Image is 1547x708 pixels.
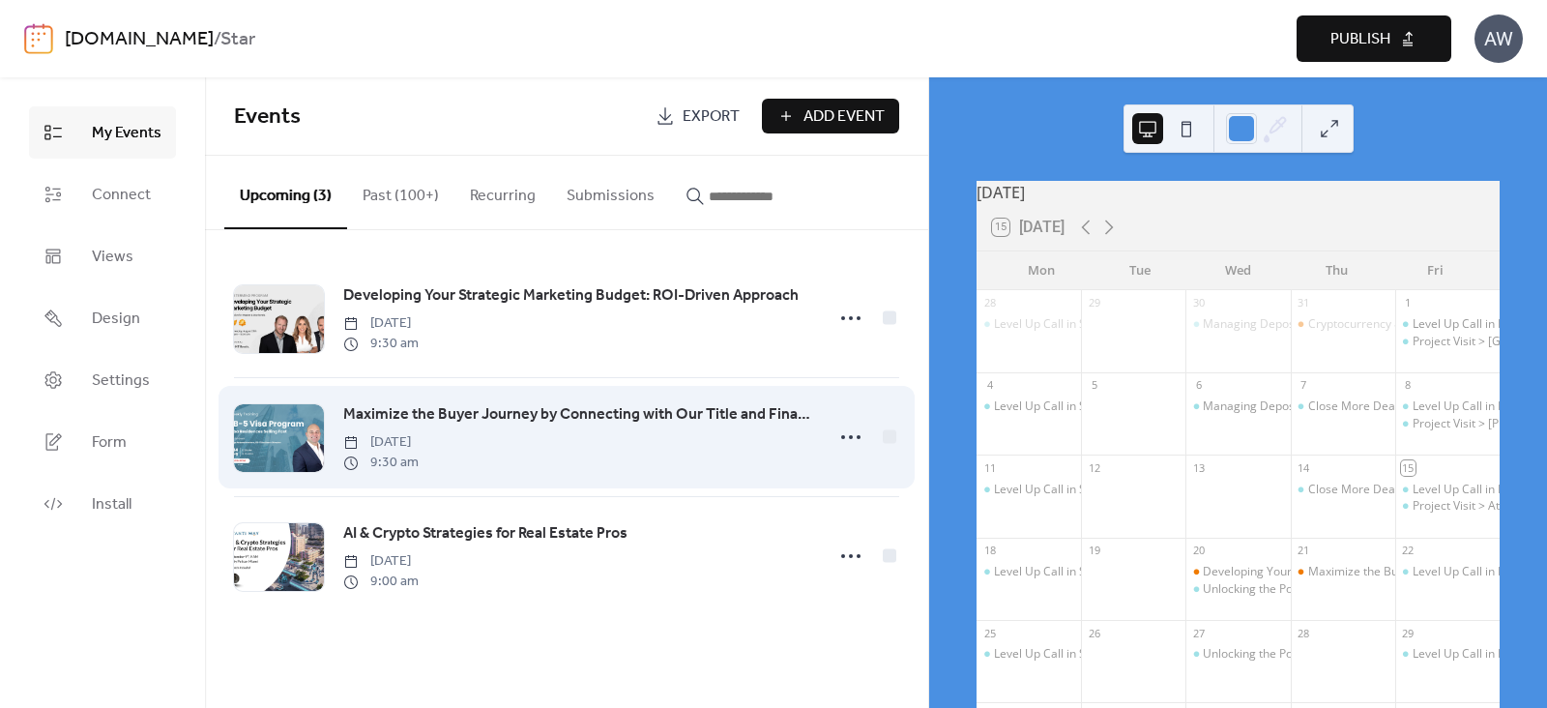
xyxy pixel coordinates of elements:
[1297,460,1311,475] div: 14
[1189,251,1288,290] div: Wed
[1413,646,1536,663] div: Level Up Call in English
[24,23,53,54] img: logo
[1291,316,1395,333] div: Cryptocurrency & Emerging Tech in Real Estate
[803,105,885,129] span: Add Event
[1185,581,1290,598] div: Unlocking the Power of the Listing Center in Avex in English
[1395,416,1500,432] div: Project Visit > Viceroy Brickell
[982,626,997,640] div: 25
[224,156,347,229] button: Upcoming (3)
[1395,482,1500,498] div: Level Up Call in English
[347,156,454,227] button: Past (100+)
[1087,544,1101,558] div: 19
[92,369,150,393] span: Settings
[1297,15,1451,62] button: Publish
[994,482,1122,498] div: Level Up Call in Spanish
[1087,378,1101,393] div: 5
[1087,460,1101,475] div: 12
[1191,378,1206,393] div: 6
[1297,544,1311,558] div: 21
[1203,316,1458,333] div: Managing Deposits & Disbursements in English
[1185,646,1290,663] div: Unlocking the Power of the Listing Center in Avex in Spanish
[1291,398,1395,415] div: Close More Deals with EB-5: Alba Residences Selling Fast in English
[343,402,812,428] a: Maximize the Buyer Journey by Connecting with Our Title and Financial Network in English
[1291,564,1395,580] div: Maximize the Buyer Journey by Connecting with Our Title and Financial Network in English
[1191,626,1206,640] div: 27
[1191,296,1206,310] div: 30
[1297,626,1311,640] div: 28
[1185,398,1290,415] div: Managing Deposits & Disbursements in Spanish
[1185,564,1290,580] div: Developing Your Strategic Marketing Budget: ROI-Driven Approach
[1191,460,1206,475] div: 13
[1330,28,1390,51] span: Publish
[29,168,176,221] a: Connect
[1297,378,1311,393] div: 7
[343,403,812,427] span: Maximize the Buyer Journey by Connecting with Our Title and Financial Network in English
[29,354,176,406] a: Settings
[1395,498,1500,515] div: Project Visit > Atelier Residences Miami
[343,572,419,592] span: 9:00 am
[977,646,1081,663] div: Level Up Call in Spanish
[977,398,1081,415] div: Level Up Call in Spanish
[92,431,127,455] span: Form
[29,230,176,282] a: Views
[343,522,628,546] span: AI & Crypto Strategies for Real Estate Pros
[977,564,1081,580] div: Level Up Call in Spanish
[29,416,176,468] a: Form
[343,283,799,309] a: Developing Your Strategic Marketing Budget: ROI-Driven Approach
[234,96,301,138] span: Events
[1401,626,1416,640] div: 29
[1395,646,1500,663] div: Level Up Call in English
[683,105,740,129] span: Export
[1287,251,1386,290] div: Thu
[1395,564,1500,580] div: Level Up Call in English
[92,122,161,145] span: My Events
[65,21,214,58] a: [DOMAIN_NAME]
[1413,482,1536,498] div: Level Up Call in English
[343,432,419,453] span: [DATE]
[1291,482,1395,498] div: Close More Deals with EB-5: Alba Residences Selling Fast in Spanish
[343,284,799,308] span: Developing Your Strategic Marketing Budget: ROI-Driven Approach
[1087,626,1101,640] div: 26
[982,296,997,310] div: 28
[1091,251,1189,290] div: Tue
[1191,544,1206,558] div: 20
[1401,296,1416,310] div: 1
[762,99,899,133] button: Add Event
[1203,398,1462,415] div: Managing Deposits & Disbursements in Spanish
[1413,316,1536,333] div: Level Up Call in English
[343,521,628,546] a: AI & Crypto Strategies for Real Estate Pros
[343,313,419,334] span: [DATE]
[92,493,131,516] span: Install
[977,181,1500,204] div: [DATE]
[994,646,1122,663] div: Level Up Call in Spanish
[982,460,997,475] div: 11
[1395,316,1500,333] div: Level Up Call in English
[982,378,997,393] div: 4
[1401,378,1416,393] div: 8
[343,453,419,473] span: 9:30 am
[1413,398,1536,415] div: Level Up Call in English
[29,478,176,530] a: Install
[994,564,1122,580] div: Level Up Call in Spanish
[29,106,176,159] a: My Events
[992,251,1091,290] div: Mon
[977,316,1081,333] div: Level Up Call in Spanish
[1185,316,1290,333] div: Managing Deposits & Disbursements in English
[1087,296,1101,310] div: 29
[454,156,551,227] button: Recurring
[1401,460,1416,475] div: 15
[1386,251,1484,290] div: Fri
[551,156,670,227] button: Submissions
[92,246,133,269] span: Views
[641,99,754,133] a: Export
[343,334,419,354] span: 9:30 am
[1474,15,1523,63] div: AW
[977,482,1081,498] div: Level Up Call in Spanish
[994,398,1122,415] div: Level Up Call in Spanish
[92,184,151,207] span: Connect
[214,21,220,58] b: /
[343,551,419,572] span: [DATE]
[994,316,1122,333] div: Level Up Call in Spanish
[1297,296,1311,310] div: 31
